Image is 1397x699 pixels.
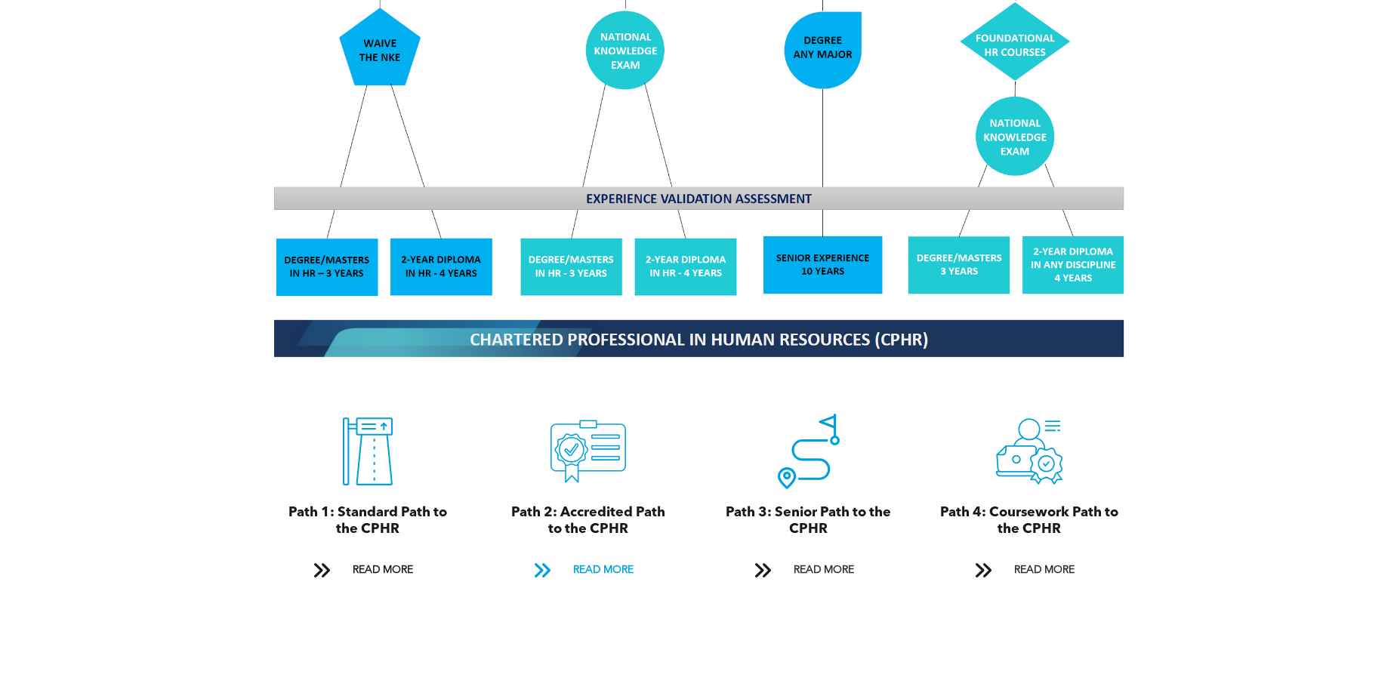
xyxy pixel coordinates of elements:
span: Path 2: Accredited Path to the CPHR [511,506,665,536]
a: READ MORE [303,556,433,584]
span: READ MORE [1009,556,1080,584]
span: Path 4: Coursework Path to the CPHR [940,506,1118,536]
span: READ MORE [347,556,418,584]
a: READ MORE [523,556,653,584]
a: READ MORE [744,556,874,584]
a: READ MORE [964,556,1094,584]
span: READ MORE [788,556,859,584]
span: Path 1: Standard Path to the CPHR [288,506,447,536]
span: READ MORE [568,556,639,584]
span: Path 3: Senior Path to the CPHR [726,506,891,536]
